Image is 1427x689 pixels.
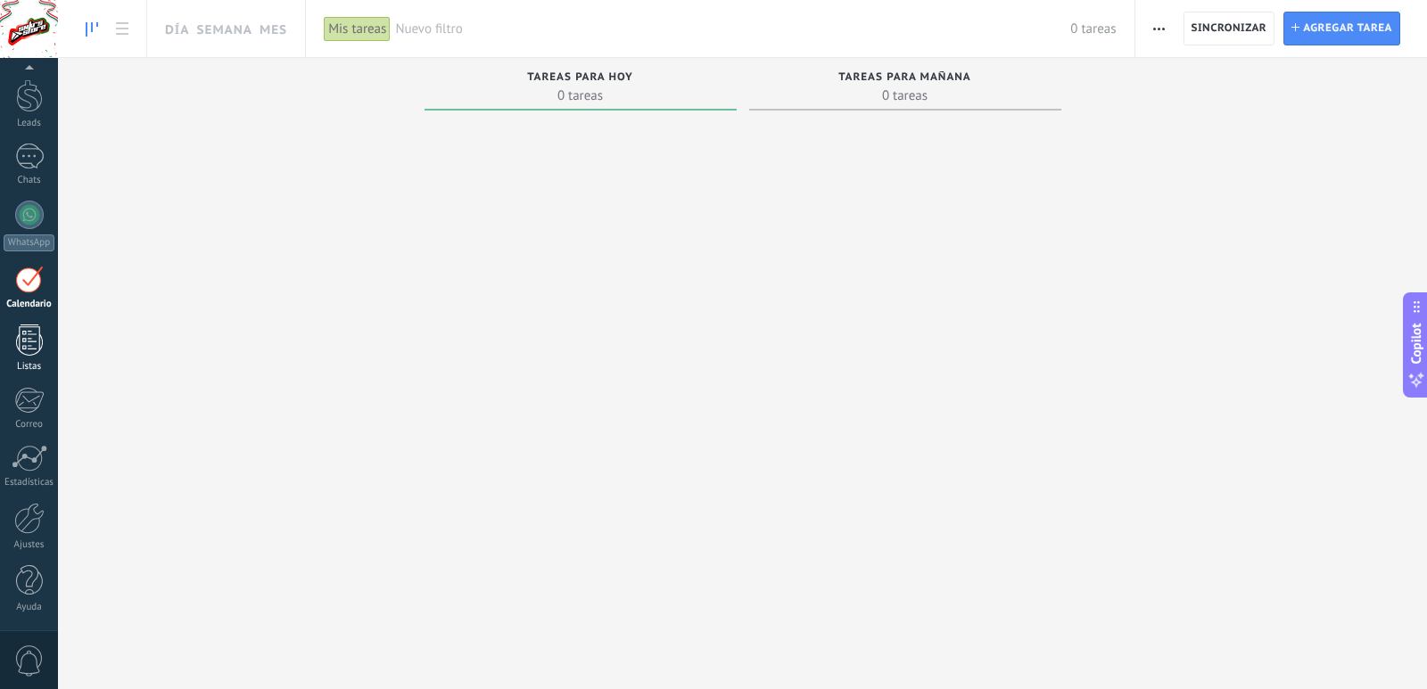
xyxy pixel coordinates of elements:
div: Correo [4,419,55,431]
div: Listas [4,361,55,373]
span: Sincronizar [1192,23,1267,34]
span: Tareas para hoy [527,71,633,84]
button: Más [1146,12,1172,45]
span: Agregar tarea [1303,12,1392,45]
div: Estadísticas [4,477,55,488]
div: Mis tareas [324,16,391,42]
span: Copilot [1407,323,1425,364]
div: Tareas para mañana [758,71,1052,86]
button: Sincronizar [1184,12,1275,45]
span: 0 tareas [758,86,1052,104]
button: Agregar tarea [1283,12,1400,45]
span: 0 tareas [1070,21,1116,37]
span: Nuevo filtro [395,21,1070,37]
div: Ayuda [4,602,55,613]
div: Tareas para hoy [433,71,728,86]
div: Calendario [4,299,55,310]
div: Ajustes [4,539,55,551]
a: To-do line [77,12,107,46]
a: To-do list [107,12,137,46]
div: WhatsApp [4,234,54,251]
div: Leads [4,118,55,129]
span: 0 tareas [433,86,728,104]
span: Tareas para mañana [838,71,971,84]
div: Chats [4,175,55,186]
